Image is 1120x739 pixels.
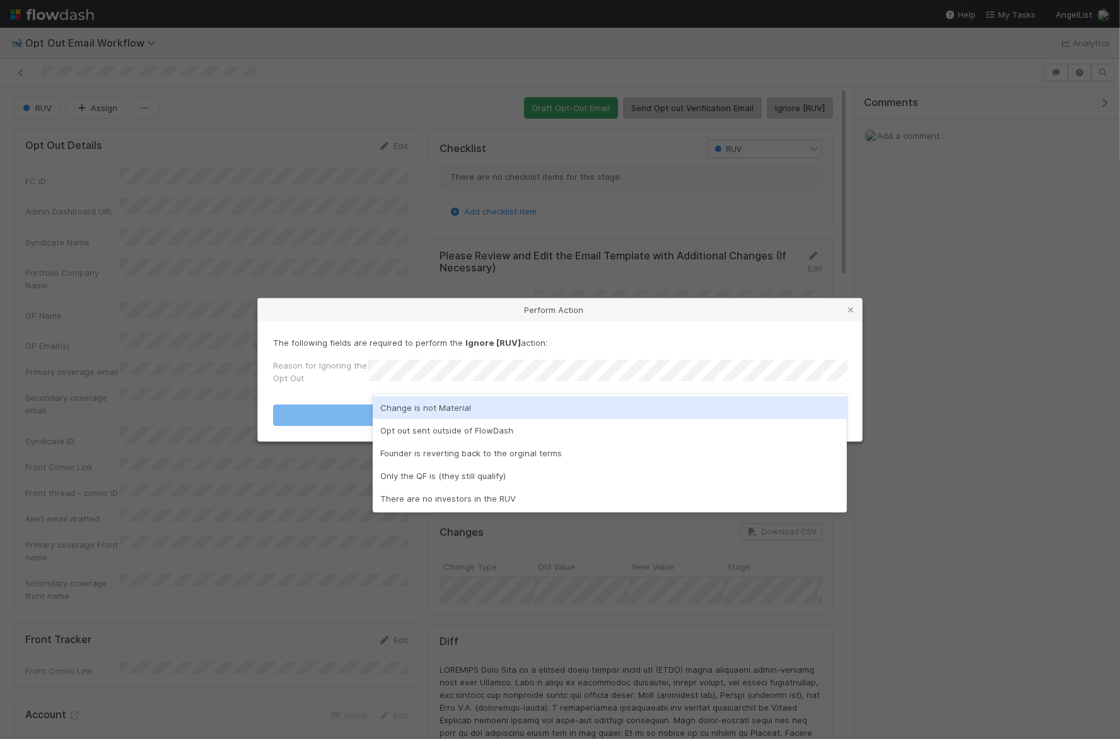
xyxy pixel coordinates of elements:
[273,405,847,426] button: Ignore [RUV]
[373,396,848,419] div: Change is not Material
[273,359,368,384] label: Reason for Ignoring the Opt Out
[273,336,847,349] p: The following fields are required to perform the action:
[373,419,848,442] div: Opt out sent outside of FlowDash
[258,299,862,321] div: Perform Action
[465,338,521,348] strong: Ignore [RUV]
[373,464,848,487] div: Only the QF is (they still qualify)
[373,487,848,510] div: There are no investors in the RUV
[373,442,848,464] div: Founder is reverting back to the orginal terms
